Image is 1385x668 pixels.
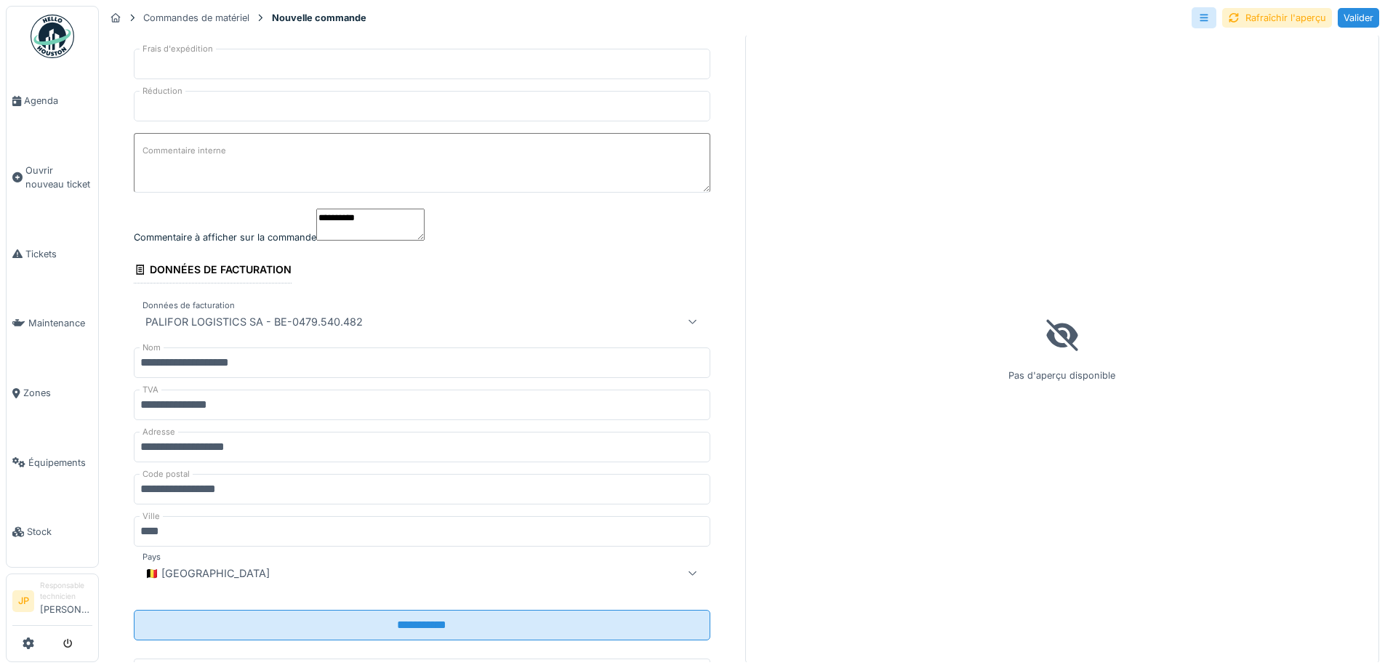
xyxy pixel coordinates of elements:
div: Rafraîchir l'aperçu [1222,8,1332,28]
div: Pas d'aperçu disponible [745,34,1380,664]
label: Nom [140,342,164,354]
div: Commandes de matériel [143,11,249,25]
span: Ouvrir nouveau ticket [25,164,92,191]
label: Commentaire interne [140,142,229,160]
a: Équipements [7,428,98,498]
span: Maintenance [28,316,92,330]
span: Agenda [24,94,92,108]
img: Badge_color-CXgf-gQk.svg [31,15,74,58]
span: Équipements [28,456,92,470]
a: Zones [7,358,98,428]
label: Adresse [140,426,178,438]
li: JP [12,590,34,612]
div: Données de facturation [134,259,292,283]
label: Frais d'expédition [140,43,216,55]
label: Commentaire à afficher sur la commande [134,230,316,244]
span: Tickets [25,247,92,261]
strong: Nouvelle commande [266,11,372,25]
li: [PERSON_NAME] [40,580,92,622]
span: Stock [27,525,92,539]
a: JP Responsable technicien[PERSON_NAME] [12,580,92,626]
label: Données de facturation [140,299,238,312]
a: Maintenance [7,289,98,358]
a: Stock [7,497,98,567]
div: Valider [1338,8,1379,28]
label: Pays [140,551,164,563]
label: Réduction [140,85,185,97]
span: Zones [23,386,92,400]
a: Agenda [7,66,98,136]
div: PALIFOR LOGISTICS SA - BE-0479.540.482 [140,313,369,330]
label: Ville [140,510,163,523]
label: TVA [140,384,161,396]
div: 🇧🇪 [GEOGRAPHIC_DATA] [140,564,276,582]
div: Responsable technicien [40,580,92,603]
a: Ouvrir nouveau ticket [7,136,98,220]
a: Tickets [7,220,98,289]
label: Code postal [140,468,193,480]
